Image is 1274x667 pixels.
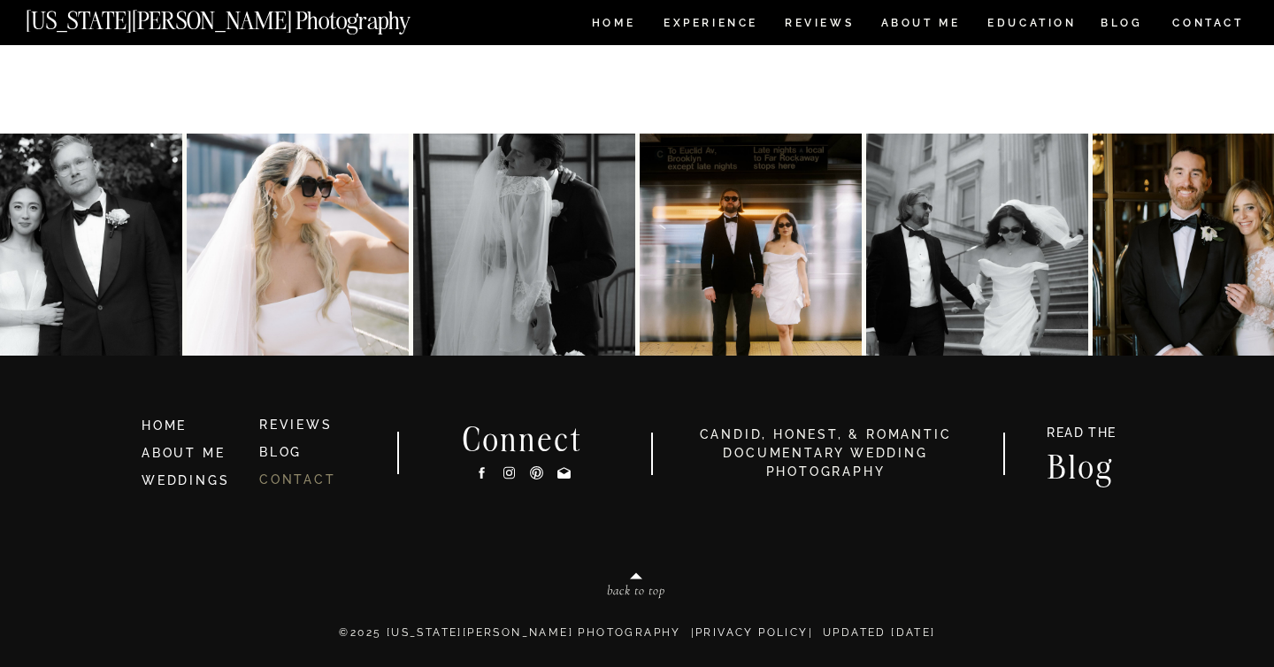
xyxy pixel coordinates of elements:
[880,18,961,33] a: ABOUT ME
[440,424,606,452] h2: Connect
[588,18,639,33] a: HOME
[532,584,741,603] a: back to top
[785,18,851,33] a: REVIEWS
[677,425,974,481] h3: candid, honest, & romantic Documentary Wedding photography
[1030,451,1132,479] a: Blog
[142,417,244,436] a: HOME
[26,9,470,24] a: [US_STATE][PERSON_NAME] Photography
[259,418,333,432] a: REVIEWS
[1171,13,1245,33] a: CONTACT
[187,134,409,356] img: Dina & Kelvin
[259,445,302,459] a: BLOG
[866,134,1088,356] img: Kat & Jett, NYC style
[1101,18,1143,33] a: BLOG
[986,18,1078,33] a: EDUCATION
[695,626,809,639] a: Privacy Policy
[259,472,336,487] a: CONTACT
[142,473,229,487] a: WEDDINGS
[640,134,862,356] img: K&J
[106,625,1169,660] p: ©2025 [US_STATE][PERSON_NAME] PHOTOGRAPHY | | Updated [DATE]
[413,134,635,356] img: Anna & Felipe — embracing the moment, and the magic follows.
[664,18,756,33] a: Experience
[1038,426,1125,445] a: READ THE
[142,446,225,460] a: ABOUT ME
